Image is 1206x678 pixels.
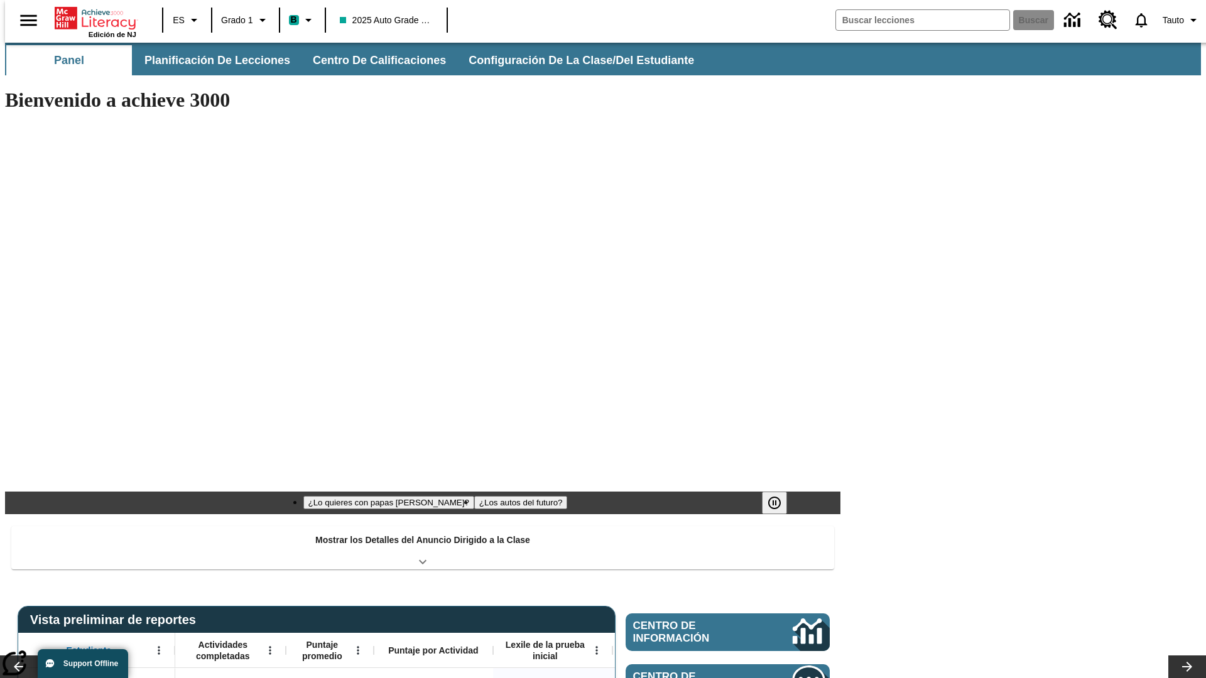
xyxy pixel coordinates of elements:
h1: Bienvenido a achieve 3000 [5,89,840,112]
button: Abrir menú [587,641,606,660]
body: Máximo 600 caracteres Presiona Escape para desactivar la barra de herramientas Presiona Alt + F10... [5,10,183,21]
button: Support Offline [38,649,128,678]
button: Abrir menú [261,641,280,660]
span: Edición de NJ [89,31,136,38]
span: ES [173,14,185,27]
span: Puntaje promedio [292,639,352,662]
div: Subbarra de navegación [5,45,705,75]
input: Buscar campo [836,10,1009,30]
button: Abrir menú [349,641,367,660]
a: Centro de información [626,613,830,651]
span: Support Offline [63,659,118,668]
span: Tauto [1163,14,1184,27]
span: 2025 Auto Grade 1 A [340,14,433,27]
p: Mostrar los Detalles del Anuncio Dirigido a la Clase [315,534,530,547]
span: Lexile de la prueba inicial [499,639,591,662]
span: Puntaje por Actividad [388,645,478,656]
button: Perfil/Configuración [1158,9,1206,31]
button: Diapositiva 1 ¿Lo quieres con papas fritas? [303,496,474,509]
button: Carrusel de lecciones, seguir [1168,655,1206,678]
button: Panel [6,45,132,75]
button: Grado: Grado 1, Elige un grado [216,9,275,31]
button: Abrir menú [149,641,168,660]
div: Portada [55,4,136,38]
a: Notificaciones [1125,4,1158,36]
button: Diapositiva 2 ¿Los autos del futuro? [474,496,568,509]
button: Configuración de la clase/del estudiante [459,45,704,75]
span: Grado 1 [221,14,253,27]
button: Centro de calificaciones [303,45,456,75]
div: Subbarra de navegación [5,43,1201,75]
span: Centro de calificaciones [313,53,446,68]
span: Configuración de la clase/del estudiante [469,53,694,68]
span: Vista preliminar de reportes [30,613,202,627]
span: Panel [54,53,84,68]
span: Estudiante [67,645,112,656]
div: Pausar [762,492,800,514]
span: B [291,12,297,28]
button: Lenguaje: ES, Selecciona un idioma [167,9,207,31]
button: Pausar [762,492,787,514]
a: Centro de información [1057,3,1091,38]
div: Mostrar los Detalles del Anuncio Dirigido a la Clase [11,526,834,569]
a: Portada [55,6,136,31]
span: Actividades completadas [182,639,264,662]
a: Centro de recursos, Se abrirá en una pestaña nueva. [1091,3,1125,37]
span: Planificación de lecciones [144,53,290,68]
button: Abrir el menú lateral [10,2,47,39]
span: Centro de información [633,620,751,645]
button: Boost El color de la clase es verde turquesa. Cambiar el color de la clase. [284,9,321,31]
button: Planificación de lecciones [134,45,300,75]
